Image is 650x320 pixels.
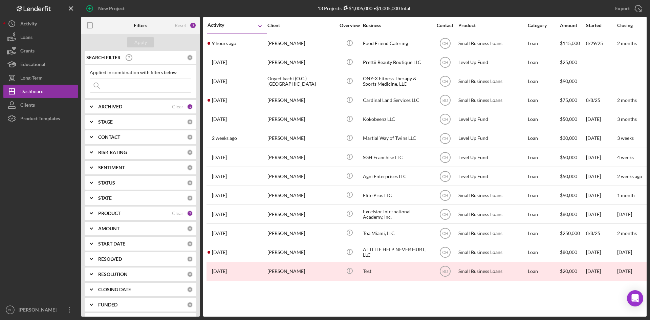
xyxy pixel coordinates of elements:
[442,250,448,255] text: CH
[3,71,78,85] button: Long-Term
[267,262,335,280] div: [PERSON_NAME]
[98,180,115,186] b: STATUS
[3,303,78,317] button: CH[PERSON_NAME]
[3,44,78,58] button: Grants
[187,195,193,201] div: 0
[212,231,227,236] time: 2025-08-17 04:46
[318,5,410,11] div: 13 Projects • $1,005,000 Total
[187,134,193,140] div: 0
[267,129,335,147] div: [PERSON_NAME]
[187,104,193,110] div: 1
[20,98,35,113] div: Clients
[560,173,577,179] span: $50,000
[560,78,577,84] span: $90,000
[267,243,335,261] div: [PERSON_NAME]
[442,269,448,274] text: BD
[586,129,616,147] div: [DATE]
[98,195,112,201] b: STATE
[458,72,526,90] div: Small Business Loans
[442,98,448,103] text: BD
[458,167,526,185] div: Level Up Fund
[98,272,128,277] b: RESOLUTION
[586,167,616,185] div: [DATE]
[212,79,227,84] time: 2025-09-16 12:26
[560,23,585,28] div: Amount
[528,224,559,242] div: Loan
[586,243,616,261] div: [DATE]
[3,30,78,44] button: Loans
[187,149,193,155] div: 0
[458,205,526,223] div: Small Business Loans
[3,58,78,71] button: Educational
[20,30,32,46] div: Loans
[20,17,37,32] div: Activity
[212,155,227,160] time: 2025-08-27 15:15
[458,186,526,204] div: Small Business Loans
[528,148,559,166] div: Loan
[363,54,431,71] div: Prettii Beauty Boutique LLC
[212,269,227,274] time: 2024-04-05 17:32
[617,230,637,236] time: 2 months
[560,40,580,46] span: $115,000
[560,192,577,198] span: $90,000
[267,23,335,28] div: Client
[20,85,44,100] div: Dashboard
[127,37,154,47] button: Apply
[98,211,121,216] b: PRODUCT
[267,110,335,128] div: [PERSON_NAME]
[442,193,448,198] text: CH
[342,5,372,11] div: $1,005,000
[442,79,448,84] text: CH
[432,23,458,28] div: Contact
[363,129,431,147] div: Martial Way of Twins LLC
[98,2,125,15] div: New Project
[212,60,227,65] time: 2025-09-16 12:28
[617,192,635,198] time: 1 month
[458,243,526,261] div: Small Business Loans
[442,155,448,160] text: CH
[3,17,78,30] a: Activity
[187,286,193,293] div: 0
[586,110,616,128] div: [DATE]
[98,256,122,262] b: RESOLVED
[627,290,643,306] div: Open Intercom Messenger
[528,186,559,204] div: Loan
[3,98,78,112] button: Clients
[172,211,183,216] div: Clear
[98,302,117,307] b: FUNDED
[586,224,616,242] div: 8/8/25
[98,150,127,155] b: RISK RATING
[267,167,335,185] div: [PERSON_NAME]
[20,44,35,59] div: Grants
[458,148,526,166] div: Level Up Fund
[187,165,193,171] div: 0
[560,262,585,280] div: $20,000
[98,104,122,109] b: ARCHIVED
[363,205,431,223] div: Excelsior International Academy, Inc.
[617,40,637,46] time: 2 months
[3,112,78,125] a: Product Templates
[458,54,526,71] div: Level Up Fund
[20,58,45,73] div: Educational
[212,135,237,141] time: 2025-09-01 18:10
[20,71,43,86] div: Long-Term
[442,60,448,65] text: CH
[458,91,526,109] div: Small Business Loans
[98,226,120,231] b: AMOUNT
[208,22,237,28] div: Activity
[81,2,131,15] button: New Project
[560,135,577,141] span: $30,000
[617,154,634,160] time: 4 weeks
[134,23,147,28] b: Filters
[586,91,616,109] div: 8/8/25
[134,37,147,47] div: Apply
[98,241,125,247] b: START DATE
[586,148,616,166] div: [DATE]
[363,167,431,185] div: Agni Enterprises LLC
[560,97,577,103] span: $75,000
[187,256,193,262] div: 0
[3,85,78,98] a: Dashboard
[617,173,642,179] time: 2 weeks ago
